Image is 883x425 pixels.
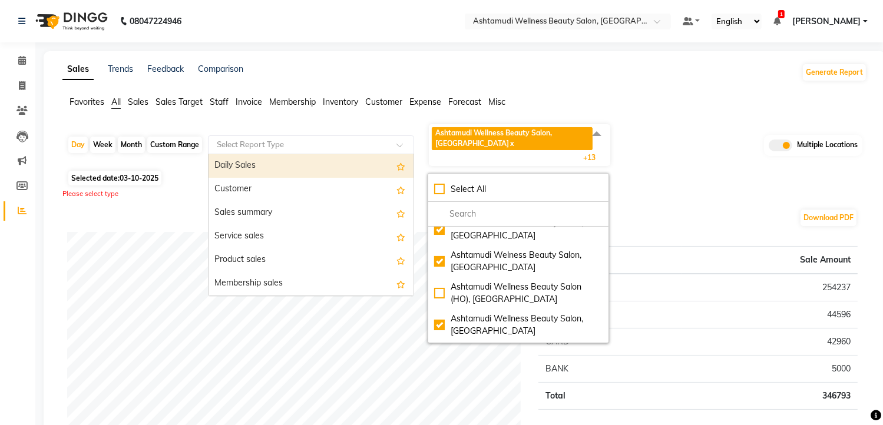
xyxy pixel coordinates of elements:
input: multiselect-search [434,208,603,220]
div: Custom Range [147,137,202,153]
span: Add this report to Favorites List [396,253,405,267]
a: Sales [62,59,94,80]
span: Add this report to Favorites List [396,206,405,220]
th: Sale Amount [682,246,858,274]
div: Day [68,137,88,153]
th: Type [538,246,682,274]
div: Daily Sales [209,154,414,178]
span: Multiple Locations [797,140,858,151]
b: 08047224946 [130,5,181,38]
button: Generate Report [803,64,866,81]
div: Membership sales [209,272,414,295]
span: Add this report to Favorites List [396,182,405,197]
a: Feedback [147,64,184,74]
span: +13 [584,153,605,162]
span: Favorites [70,97,104,107]
div: Service sales [209,225,414,248]
img: logo [30,5,111,38]
span: [PERSON_NAME] [792,15,861,28]
span: Sales [128,97,148,107]
span: Forecast [448,97,481,107]
div: Ashtamudi Wellness Beauty Salon, [GEOGRAPHIC_DATA] [434,313,603,337]
td: CARD [538,328,682,355]
div: Ashtamudi Welness Beauty Salon, [GEOGRAPHIC_DATA] [434,249,603,274]
span: Invoice [236,97,262,107]
td: 5000 [682,355,858,382]
td: 44596 [682,301,858,328]
span: Customer [365,97,402,107]
span: 1 [778,10,785,18]
div: Select All [434,183,603,195]
div: Month [118,137,145,153]
span: Membership [269,97,316,107]
div: Ashtamudi Wellness Beauty Salon, [GEOGRAPHIC_DATA] [434,217,603,242]
a: 1 [773,16,781,26]
div: Sales summary [209,201,414,225]
span: All [111,97,121,107]
span: Add this report to Favorites List [396,159,405,173]
td: Total [538,382,682,409]
td: CASH [538,301,682,328]
a: Comparison [198,64,243,74]
td: 254237 [682,274,858,301]
div: Please select type [62,189,867,199]
button: Download PDF [801,210,856,226]
span: 03-10-2025 [120,174,158,182]
a: Trends [108,64,133,74]
td: 346793 [682,382,858,409]
td: PHONEPE [538,274,682,301]
td: 42960 [682,328,858,355]
td: BANK [538,355,682,382]
div: Week [90,137,115,153]
span: Staff [210,97,229,107]
div: Ashtamudi Wellness Beauty Salon (HO), [GEOGRAPHIC_DATA] [434,281,603,306]
span: Misc [488,97,505,107]
span: Expense [409,97,441,107]
div: Product sales [209,248,414,272]
span: Sales Target [156,97,203,107]
a: x [509,139,514,148]
span: Inventory [323,97,358,107]
span: Ashtamudi Wellness Beauty Salon, [GEOGRAPHIC_DATA] [435,128,552,148]
ng-dropdown-panel: Options list [208,154,414,296]
div: Customer [209,178,414,201]
span: Add this report to Favorites List [396,230,405,244]
span: Add this report to Favorites List [396,277,405,291]
span: Selected date: [68,171,161,185]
